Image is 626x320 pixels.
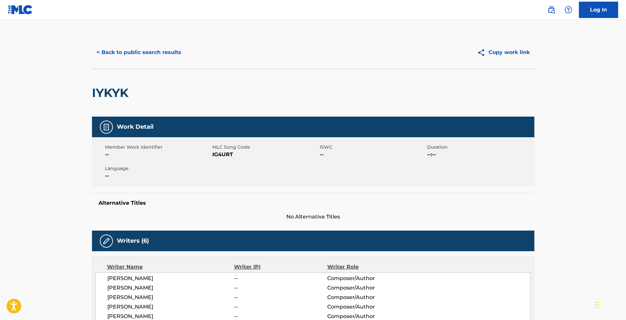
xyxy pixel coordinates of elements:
[327,284,412,292] span: Composer/Author
[234,293,327,301] span: --
[92,85,132,100] h2: IYKYK
[427,151,533,159] span: --:--
[117,237,149,245] h5: Writers (6)
[473,44,534,61] button: Copy work link
[234,284,327,292] span: --
[427,144,533,151] span: Duration
[477,48,489,57] img: Copy work link
[564,6,572,14] img: help
[327,293,412,301] span: Composer/Author
[107,284,234,292] span: [PERSON_NAME]
[545,3,558,16] a: Public Search
[234,263,327,271] div: Writer IPI
[595,295,599,315] div: Drag
[98,200,528,206] h5: Alternative Titles
[117,123,153,131] h5: Work Detail
[102,123,110,131] img: Work Detail
[105,151,211,159] span: --
[105,172,211,180] span: --
[212,151,318,159] span: IG4URT
[579,2,618,18] a: Log In
[107,263,234,271] div: Writer Name
[105,165,211,172] span: Language
[327,303,412,311] span: Composer/Author
[562,3,575,16] div: Help
[107,293,234,301] span: [PERSON_NAME]
[102,237,110,245] img: Writers
[320,151,425,159] span: --
[107,274,234,282] span: [PERSON_NAME]
[105,144,211,151] span: Member Work Identifier
[92,44,186,61] button: < Back to public search results
[320,144,425,151] span: ISWC
[212,144,318,151] span: MLC Song Code
[234,274,327,282] span: --
[92,213,534,221] span: No Alternative Titles
[327,263,412,271] div: Writer Role
[547,6,555,14] img: search
[234,303,327,311] span: --
[593,289,626,320] iframe: Chat Widget
[8,5,33,14] img: MLC Logo
[107,303,234,311] span: [PERSON_NAME]
[327,274,412,282] span: Composer/Author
